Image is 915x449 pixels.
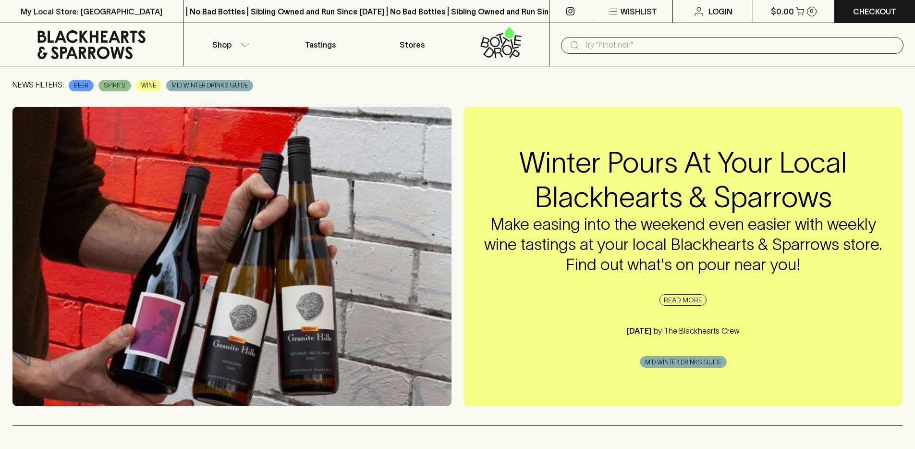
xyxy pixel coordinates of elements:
[366,23,458,66] a: Stores
[853,6,896,17] p: Checkout
[400,39,425,50] p: Stores
[640,358,726,367] span: MID WINTER DRINKS GUIDE
[483,214,883,275] h4: Make easing into the weekend even easier with weekly wine tastings at your local Blackhearts & Sp...
[621,6,657,17] p: Wishlist
[21,6,162,17] p: My Local Store: [GEOGRAPHIC_DATA]
[305,39,336,50] p: Tastings
[275,23,366,66] a: Tastings
[708,6,732,17] p: Login
[659,294,707,306] a: READ MORE
[584,37,896,53] input: Try "Pinot noir"
[12,79,64,92] p: NEWS FILTERS:
[212,39,232,50] p: Shop
[136,81,161,90] span: WINE
[183,23,275,66] button: Shop
[167,81,253,90] span: MID WINTER DRINKS GUIDE
[771,6,794,17] p: $0.00
[99,81,131,90] span: SPIRITS
[69,81,93,90] span: BEER
[651,326,740,335] p: by The Blackhearts Crew
[627,326,651,335] p: [DATE]
[483,145,883,214] h2: Winter Pours At Your Local Blackhearts & Sparrows
[810,9,814,14] p: 0
[12,107,451,406] img: _MG_3334.jpg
